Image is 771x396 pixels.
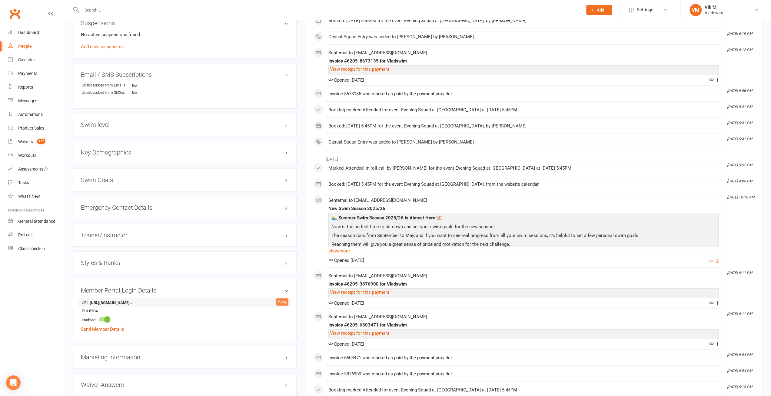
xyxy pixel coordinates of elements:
a: What's New [8,190,64,203]
li: URL: [81,298,288,307]
span: Add [597,8,604,12]
div: Automations [18,112,43,117]
b: 🏊‍♂️ Summer Swim Season 2025/26 is Almost Here! [331,215,437,221]
a: Waivers 117 [8,135,64,149]
div: Casual Squad Entry was added to [PERSON_NAME] by [PERSON_NAME] [328,34,719,39]
p: Reaching them will give you a great sense of pride and motivation for the next challenge. [330,241,717,249]
i: [DATE] 5:41 PM [727,137,752,141]
div: New Swim Season 2025/26 [328,206,719,211]
div: People [18,44,32,49]
a: show more [328,247,719,255]
div: Dashboard [18,30,39,35]
div: Vladswim [705,10,723,15]
div: Class check-in [18,246,45,251]
h3: Emergency Contact Details [81,204,288,211]
div: Open Intercom Messenger [6,375,21,390]
a: People [8,39,64,53]
span: Opened [DATE] [328,300,364,306]
div: General attendance [18,219,55,224]
span: Sent email to [EMAIL_ADDRESS][DOMAIN_NAME] [328,273,427,279]
strong: No [132,90,167,95]
div: Casual Squad Entry was added to [PERSON_NAME] by [PERSON_NAME] [328,140,719,145]
div: Reports [18,85,33,90]
div: Booked: [DATE] 5:45PM for the event Evening Squad at [GEOGRAPHIC_DATA], by [PERSON_NAME] [328,18,719,23]
div: Booked: [DATE] 5:45PM for the event Evening Squad at [GEOGRAPHIC_DATA], from the website calendar [328,182,719,187]
a: View receipt for this payment [330,289,389,295]
div: Waivers [18,139,33,144]
i: [DATE] 5:41 PM [727,105,752,109]
p: The season runs from September to May, and if you want to see real progress from all your swim se... [330,232,717,241]
h3: Waiver Answers [81,381,288,388]
a: Assessments [8,162,64,176]
i: [DATE] 6:12 PM [727,48,752,52]
a: Tasks [8,176,64,190]
div: Unsubscribed from SMSes [82,90,132,96]
a: Payments [8,67,64,80]
p: Now is the perfect time to sit down and set your swim goals for the new season! [330,223,717,232]
h3: Member Portal Login Details [81,287,288,294]
div: Invoice #6205-6503471 for Vladswim [328,323,719,328]
i: [DATE] 6:06 PM [727,89,752,93]
li: Enabled: [81,315,288,324]
i: [DATE] 4:06 PM [727,179,752,183]
div: Calendar [18,57,35,62]
a: Product Sales [8,121,64,135]
div: Roll call [18,232,32,237]
a: Class kiosk mode [8,242,64,256]
div: Assessments [18,167,48,171]
div: Vik M [705,5,723,10]
div: Booking marked Attended for event Evening Squad at [GEOGRAPHIC_DATA] at [DATE] 5:45PM [328,107,719,113]
button: 2 [709,258,719,265]
div: Booked: [DATE] 5:45PM for the event Evening Squad at [GEOGRAPHIC_DATA], by [PERSON_NAME] [328,124,719,129]
span: 🏖️ [331,215,442,221]
a: View receipt for this payment [330,66,389,72]
span: 1 [709,77,719,83]
span: Opened [DATE] [328,77,364,83]
div: Unsubscribed from Emails [82,83,132,88]
div: Invoice #6205-8673135 for Vladswim [328,59,719,64]
strong: 8204 [89,308,124,314]
a: Messages [8,94,64,108]
a: Dashboard [8,26,64,39]
span: Sent email to [EMAIL_ADDRESS][DOMAIN_NAME] [328,198,427,203]
span: Sent email to [EMAIL_ADDRESS][DOMAIN_NAME] [328,314,427,320]
div: Messages [18,98,37,103]
i: [DATE] 5:52 PM [727,163,752,167]
h3: Trainer/Instructor [81,232,288,239]
span: Settings [637,3,653,17]
div: VM [690,4,702,16]
div: Invoice #6205-3876900 for Vladswim [328,282,719,287]
div: Marked 'Attended' in roll call by [PERSON_NAME] for the event Evening Squad at [GEOGRAPHIC_DATA] ... [328,166,719,171]
h3: Key Demographics [81,149,288,156]
p: No active suspensions found. [81,31,288,38]
i: [DATE] 6:11 PM [727,312,752,316]
i: [DATE] 6:04 PM [727,369,752,373]
i: [DATE] 5:41 PM [727,121,752,125]
div: Workouts [18,153,36,158]
div: Product Sales [18,126,44,130]
a: Automations [8,108,64,121]
a: Roll call [8,228,64,242]
div: Copy [276,298,288,306]
a: General attendance kiosk mode [8,215,64,228]
div: Invoice 8673135 was marked as paid by the payment provider [328,91,719,96]
span: Sent email to [EMAIL_ADDRESS][DOMAIN_NAME] [328,50,427,56]
input: Search... [80,6,578,14]
span: 1 [709,341,719,347]
a: Add new suspension [81,44,123,49]
a: Calendar [8,53,64,67]
span: 117 [37,139,45,144]
a: Clubworx [7,6,22,21]
div: Payments [18,71,37,76]
h3: Suspensions [81,20,288,26]
button: Add [586,5,612,15]
strong: [URL][DOMAIN_NAME].. [90,300,132,306]
li: [DATE] [314,153,755,163]
h3: Styles & Ranks [81,259,288,266]
div: Invoice 6503471 was marked as paid by the payment provider [328,355,719,360]
span: 1 [709,300,719,306]
i: [DATE] 6:04 PM [727,353,752,357]
span: Opened [DATE] [328,258,364,263]
i: [DATE] 6:19 PM [727,32,752,36]
a: Reports [8,80,64,94]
